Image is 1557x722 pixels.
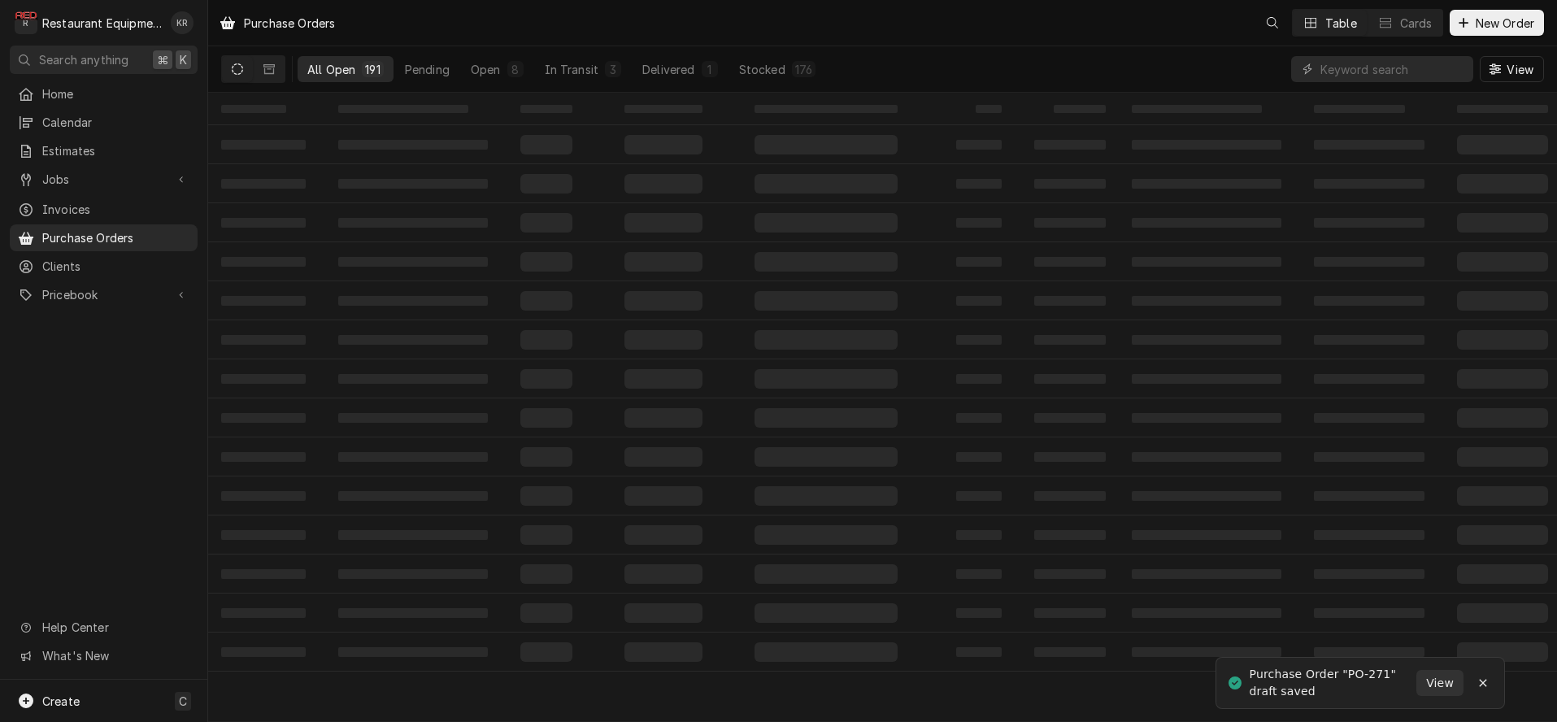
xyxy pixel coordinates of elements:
[1132,179,1281,189] span: ‌
[1132,296,1281,306] span: ‌
[338,335,488,345] span: ‌
[624,105,702,113] span: ‌
[1054,105,1106,113] span: ‌
[338,105,468,113] span: ‌
[1416,670,1463,696] button: View
[42,15,162,32] div: Restaurant Equipment Diagnostics
[15,11,37,34] div: R
[221,179,306,189] span: ‌
[1457,369,1548,389] span: ‌
[221,218,306,228] span: ‌
[338,296,488,306] span: ‌
[755,291,898,311] span: ‌
[180,51,187,68] span: K
[1314,179,1424,189] span: ‌
[1457,642,1548,662] span: ‌
[1034,257,1106,267] span: ‌
[1034,179,1106,189] span: ‌
[624,642,702,662] span: ‌
[624,447,702,467] span: ‌
[10,642,198,669] a: Go to What's New
[1132,647,1281,657] span: ‌
[956,569,1002,579] span: ‌
[956,140,1002,150] span: ‌
[956,179,1002,189] span: ‌
[338,218,488,228] span: ‌
[42,229,189,246] span: Purchase Orders
[624,213,702,233] span: ‌
[221,491,306,501] span: ‌
[624,369,702,389] span: ‌
[520,369,572,389] span: ‌
[10,80,198,107] a: Home
[755,330,898,350] span: ‌
[42,142,189,159] span: Estimates
[642,61,694,78] div: Delivered
[338,374,488,384] span: ‌
[1314,335,1424,345] span: ‌
[956,452,1002,462] span: ‌
[1314,257,1424,267] span: ‌
[956,530,1002,540] span: ‌
[10,281,198,308] a: Go to Pricebook
[1472,15,1537,32] span: New Order
[1132,452,1281,462] span: ‌
[1034,140,1106,150] span: ‌
[755,486,898,506] span: ‌
[221,530,306,540] span: ‌
[624,135,702,154] span: ‌
[755,213,898,233] span: ‌
[624,525,702,545] span: ‌
[42,258,189,275] span: Clients
[365,61,380,78] div: 191
[520,330,572,350] span: ‌
[1132,569,1281,579] span: ‌
[338,452,488,462] span: ‌
[338,140,488,150] span: ‌
[10,253,198,280] a: Clients
[624,408,702,428] span: ‌
[956,374,1002,384] span: ‌
[755,369,898,389] span: ‌
[976,105,1002,113] span: ‌
[624,603,702,623] span: ‌
[1314,374,1424,384] span: ‌
[10,614,198,641] a: Go to Help Center
[1314,140,1424,150] span: ‌
[1034,218,1106,228] span: ‌
[520,408,572,428] span: ‌
[1457,174,1548,194] span: ‌
[520,603,572,623] span: ‌
[179,693,187,710] span: C
[10,166,198,193] a: Go to Jobs
[1314,218,1424,228] span: ‌
[1503,61,1537,78] span: View
[1034,608,1106,618] span: ‌
[520,447,572,467] span: ‌
[1320,56,1465,82] input: Keyword search
[1034,413,1106,423] span: ‌
[42,201,189,218] span: Invoices
[795,61,812,78] div: 176
[956,413,1002,423] span: ‌
[1132,413,1281,423] span: ‌
[1314,608,1424,618] span: ‌
[624,564,702,584] span: ‌
[221,140,306,150] span: ‌
[1457,291,1548,311] span: ‌
[42,619,188,636] span: Help Center
[1034,491,1106,501] span: ‌
[1132,257,1281,267] span: ‌
[221,647,306,657] span: ‌
[221,296,306,306] span: ‌
[221,335,306,345] span: ‌
[39,51,128,68] span: Search anything
[1034,374,1106,384] span: ‌
[171,11,194,34] div: KR
[956,335,1002,345] span: ‌
[1132,105,1262,113] span: ‌
[338,179,488,189] span: ‌
[1250,666,1417,700] div: Purchase Order "PO-271" draft saved
[1457,213,1548,233] span: ‌
[1457,408,1548,428] span: ‌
